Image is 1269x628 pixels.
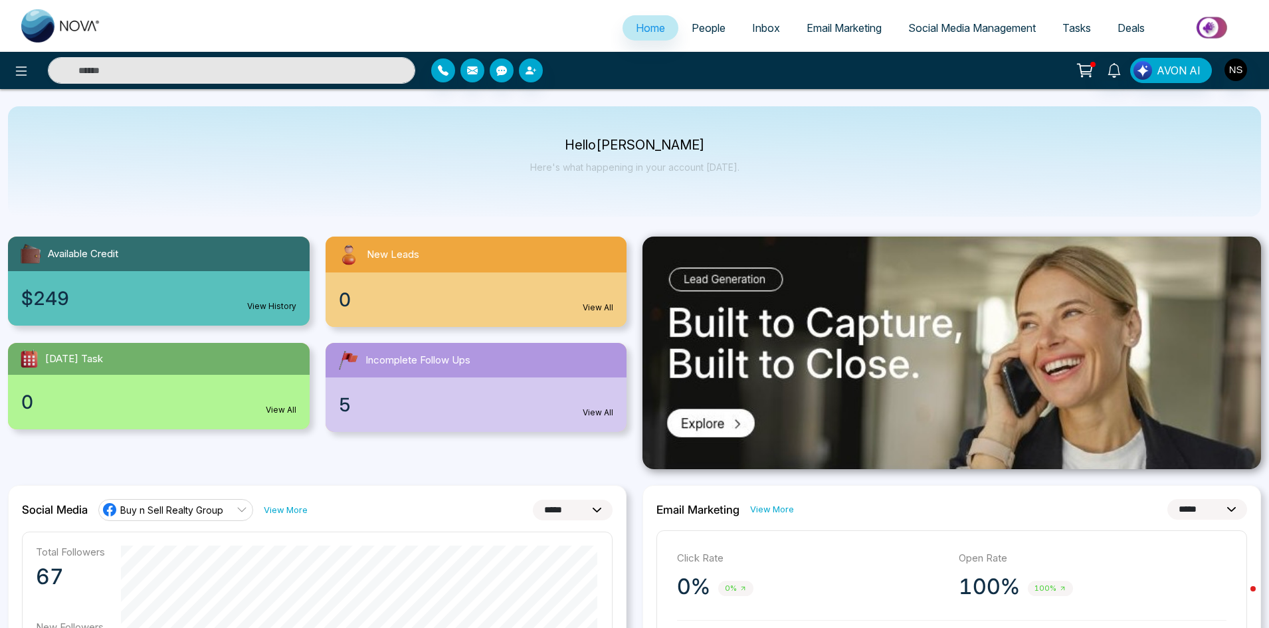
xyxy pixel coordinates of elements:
[692,21,726,35] span: People
[318,237,635,327] a: New Leads0View All
[750,503,794,516] a: View More
[365,353,470,368] span: Incomplete Follow Ups
[48,247,118,262] span: Available Credit
[36,546,105,558] p: Total Followers
[959,574,1020,600] p: 100%
[336,242,361,267] img: newLeads.svg
[1157,62,1201,78] span: AVON AI
[793,15,895,41] a: Email Marketing
[367,247,419,262] span: New Leads
[677,574,710,600] p: 0%
[530,161,739,173] p: Here's what happening in your account [DATE].
[19,348,40,369] img: todayTask.svg
[318,343,635,432] a: Incomplete Follow Ups5View All
[718,581,753,596] span: 0%
[908,21,1036,35] span: Social Media Management
[21,388,33,416] span: 0
[247,300,296,312] a: View History
[339,391,351,419] span: 5
[895,15,1049,41] a: Social Media Management
[120,504,223,516] span: Buy n Sell Realty Group
[1165,13,1261,43] img: Market-place.gif
[677,551,945,566] p: Click Rate
[1062,21,1091,35] span: Tasks
[1104,15,1158,41] a: Deals
[1224,583,1256,615] iframe: Intercom live chat
[36,564,105,590] p: 67
[264,504,308,516] a: View More
[807,21,882,35] span: Email Marketing
[656,503,739,516] h2: Email Marketing
[21,9,101,43] img: Nova CRM Logo
[623,15,678,41] a: Home
[583,302,613,314] a: View All
[530,140,739,151] p: Hello [PERSON_NAME]
[1224,58,1247,81] img: User Avatar
[45,352,103,367] span: [DATE] Task
[1133,61,1152,80] img: Lead Flow
[642,237,1261,469] img: .
[339,286,351,314] span: 0
[752,21,780,35] span: Inbox
[21,284,69,312] span: $249
[959,551,1227,566] p: Open Rate
[1028,581,1073,596] span: 100%
[266,404,296,416] a: View All
[1118,21,1145,35] span: Deals
[336,348,360,372] img: followUps.svg
[583,407,613,419] a: View All
[19,242,43,266] img: availableCredit.svg
[636,21,665,35] span: Home
[1130,58,1212,83] button: AVON AI
[678,15,739,41] a: People
[739,15,793,41] a: Inbox
[22,503,88,516] h2: Social Media
[1049,15,1104,41] a: Tasks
